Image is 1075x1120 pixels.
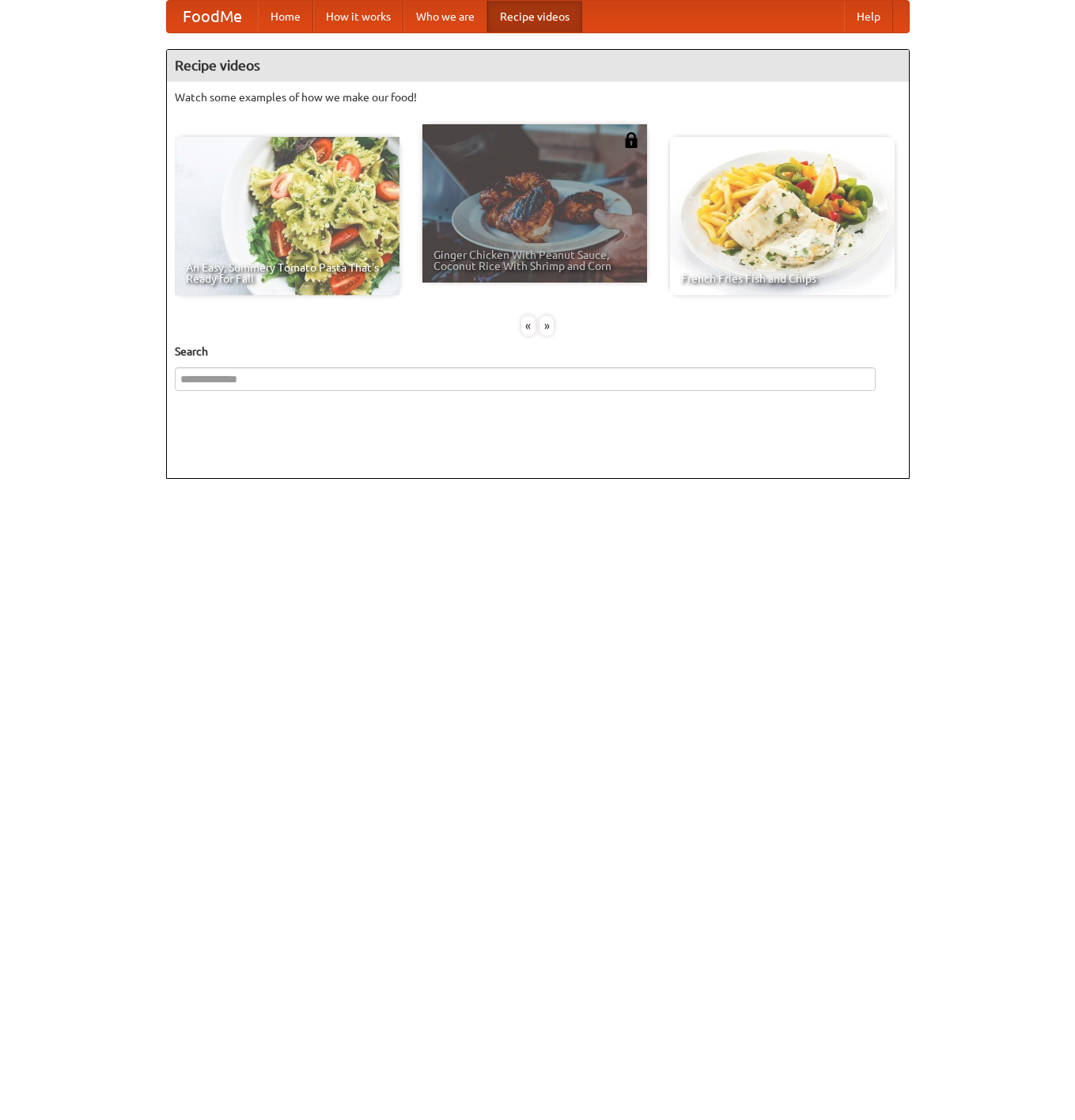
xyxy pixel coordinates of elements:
a: Recipe videos [487,1,582,32]
div: « [521,316,536,336]
p: Watch some examples of how we make our food! [175,89,901,105]
a: French Fries Fish and Chips [670,137,895,295]
span: An Easy, Summery Tomato Pasta That's Ready for Fall [186,262,388,284]
img: 483408.png [623,132,639,148]
a: Home [258,1,313,32]
h5: Search [175,344,901,359]
a: An Easy, Summery Tomato Pasta That's Ready for Fall [175,137,399,295]
div: » [539,316,554,336]
span: French Fries Fish and Chips [681,273,884,284]
h4: Recipe videos [167,50,909,82]
a: How it works [313,1,403,32]
a: FoodMe [167,1,258,32]
a: Help [844,1,893,32]
a: Who we are [403,1,487,32]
